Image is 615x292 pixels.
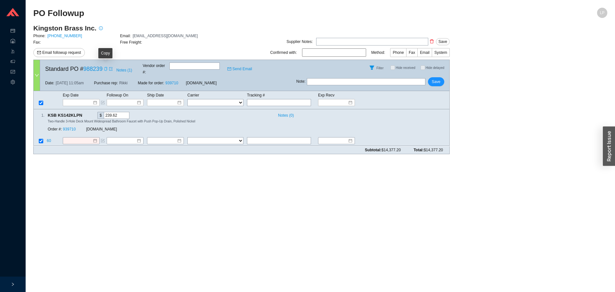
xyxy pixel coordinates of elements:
[84,112,88,119] div: Copy
[37,51,41,55] span: mail
[138,81,164,85] span: Made for order:
[119,80,127,86] span: Rikki
[11,78,15,88] span: setting
[56,80,84,86] span: [DATE] 11:05am
[97,26,105,30] span: info-circle
[165,81,178,85] a: 939710
[287,38,313,45] div: Supplier Notes:
[11,67,15,78] span: fund
[367,63,377,73] button: Filter
[48,112,88,119] span: KSB KS142KLPN
[432,79,440,85] span: Save
[63,127,76,132] a: 939710
[11,26,15,37] span: credit-card
[45,64,102,74] span: Standard PO #
[47,34,82,38] a: [PHONE_NUMBER]
[318,93,334,97] span: Exp Recv
[367,65,377,70] span: filter
[83,66,102,72] a: 988239
[47,139,52,143] span: 60
[434,50,447,55] span: System
[94,80,118,86] span: Purchase rep:
[86,127,117,132] span: [DOMAIN_NAME]
[48,120,195,123] span: Two-Handle 3-Hole Deck Mount Widespread Bathroom Faucet with Push Pop-Up Drain, Polished Nickel
[143,63,168,75] span: Vendor order # :
[396,66,415,70] span: Hide received
[439,38,447,45] span: Save
[120,34,131,38] span: Email:
[147,93,164,97] span: Ship Date
[278,112,294,119] span: Notes ( 0 )
[33,34,45,38] span: Phone:
[133,34,198,38] span: [EMAIL_ADDRESS][DOMAIN_NAME]
[101,139,105,143] span: form
[33,48,85,57] button: mailEmail followup request
[376,66,383,70] span: Filter
[420,50,430,55] span: Email
[63,93,78,97] span: Exp Date
[120,40,142,45] span: Free Freight:
[275,112,294,116] button: Notes (0)
[409,50,415,55] span: Fax
[33,40,41,45] span: Fax:
[104,66,108,72] div: Copy
[600,8,605,18] span: LP
[34,112,45,119] div: 1 .
[296,78,306,85] span: Note :
[35,73,39,78] span: down
[45,80,54,86] span: Date:
[186,80,217,86] span: [DOMAIN_NAME]
[109,67,113,71] span: export
[428,77,444,86] button: Save
[107,93,128,97] span: Followup On
[227,66,252,72] a: mailSend Email
[424,148,443,152] span: $14,377.20
[421,65,425,70] input: Hide delayed
[42,49,81,56] span: Email followup request
[109,66,113,72] a: export
[116,67,132,71] button: Notes (1)
[48,127,62,132] span: Order #:
[33,8,464,19] h2: PO Followup
[104,67,108,71] span: copy
[11,282,15,286] span: right
[365,147,401,153] span: Subtotal:
[247,93,265,97] span: Tracking #
[187,93,199,97] span: Carrier
[98,48,112,58] div: Copy
[116,67,132,73] span: Notes ( 1 )
[393,50,404,55] span: Phone
[97,112,104,119] div: $
[101,101,105,104] span: form
[426,66,444,70] span: Hide delayed
[436,38,450,45] button: Save
[390,65,395,70] input: Hide received
[429,39,435,44] span: delete
[428,37,435,46] button: delete
[96,24,105,33] button: info-circle
[33,24,96,33] h3: Kingston Brass Inc.
[381,148,401,152] span: $14,377.20
[414,147,443,153] span: Total:
[227,67,231,71] span: mail
[270,48,450,57] div: Confirmed with: Method:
